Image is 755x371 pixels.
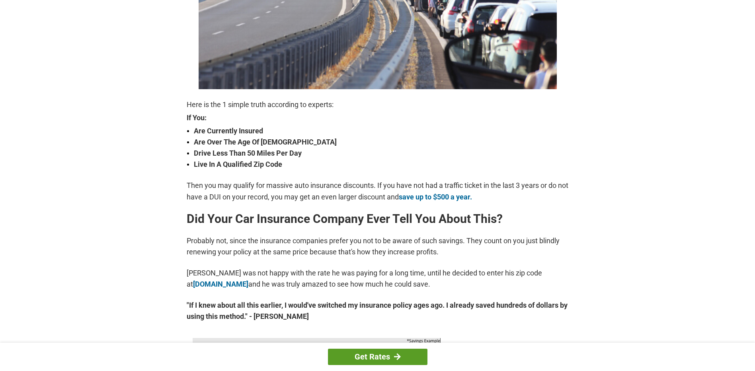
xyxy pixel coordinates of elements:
[194,125,569,137] strong: Are Currently Insured
[187,99,569,110] p: Here is the 1 simple truth according to experts:
[194,148,569,159] strong: Drive Less Than 50 Miles Per Day
[194,137,569,148] strong: Are Over The Age Of [DEMOGRAPHIC_DATA]
[399,193,472,201] a: save up to $500 a year.
[187,180,569,202] p: Then you may qualify for massive auto insurance discounts. If you have not had a traffic ticket i...
[328,349,427,365] a: Get Rates
[187,213,569,225] h2: Did Your Car Insurance Company Ever Tell You About This?
[187,300,569,322] strong: "If I knew about all this earlier, I would've switched my insurance policy ages ago. I already sa...
[187,268,569,290] p: [PERSON_NAME] was not happy with the rate he was paying for a long time, until he decided to ente...
[194,159,569,170] strong: Live In A Qualified Zip Code
[187,114,569,121] strong: If You:
[187,235,569,258] p: Probably not, since the insurance companies prefer you not to be aware of such savings. They coun...
[193,280,248,288] a: [DOMAIN_NAME]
